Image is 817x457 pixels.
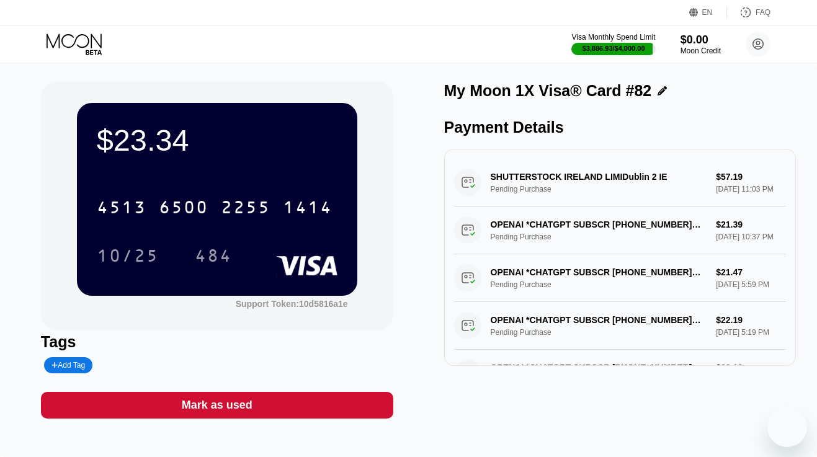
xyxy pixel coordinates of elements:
div: 4513 [97,199,146,219]
div: 4513650022551414 [89,192,340,223]
div: EN [702,8,713,17]
div: EN [689,6,727,19]
div: Add Tag [44,357,92,373]
div: Visa Monthly Spend Limit$3,886.93/$4,000.00 [571,33,655,55]
div: $23.34 [97,123,337,158]
div: 10/25 [97,247,159,267]
div: Support Token: 10d5816a1e [236,299,348,309]
div: 2255 [221,199,270,219]
div: 1414 [283,199,333,219]
div: $0.00 [681,33,721,47]
div: Mark as used [41,392,393,419]
div: Support Token:10d5816a1e [236,299,348,309]
iframe: Кнопка запуска окна обмена сообщениями [767,407,807,447]
div: $0.00Moon Credit [681,33,721,55]
div: FAQ [727,6,770,19]
div: Add Tag [51,361,85,370]
div: $3,886.93 / $4,000.00 [583,45,645,52]
div: Payment Details [444,118,797,136]
div: My Moon 1X Visa® Card #82 [444,82,652,100]
div: Visa Monthly Spend Limit [571,33,655,42]
div: FAQ [756,8,770,17]
div: Moon Credit [681,47,721,55]
div: 10/25 [87,240,168,271]
div: 6500 [159,199,208,219]
div: 484 [195,247,232,267]
div: Tags [41,333,393,351]
div: 484 [185,240,241,271]
div: Mark as used [182,398,252,412]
